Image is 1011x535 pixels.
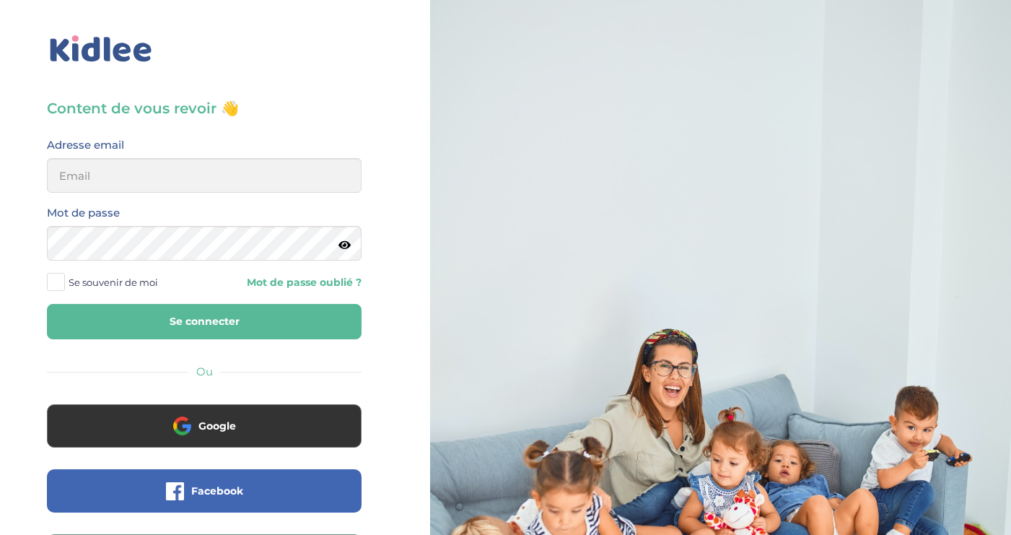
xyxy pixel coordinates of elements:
h3: Content de vous revoir 👋 [47,98,362,118]
img: logo_kidlee_bleu [47,32,155,66]
img: facebook.png [166,482,184,500]
span: Se souvenir de moi [69,273,158,292]
span: Facebook [191,484,243,498]
button: Facebook [47,469,362,513]
button: Google [47,404,362,448]
a: Mot de passe oublié ? [215,276,362,290]
span: Ou [196,365,213,378]
a: Google [47,429,362,443]
label: Adresse email [47,136,124,155]
a: Facebook [47,494,362,508]
button: Se connecter [47,304,362,339]
label: Mot de passe [47,204,120,222]
img: google.png [173,417,191,435]
input: Email [47,158,362,193]
span: Google [198,419,236,433]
